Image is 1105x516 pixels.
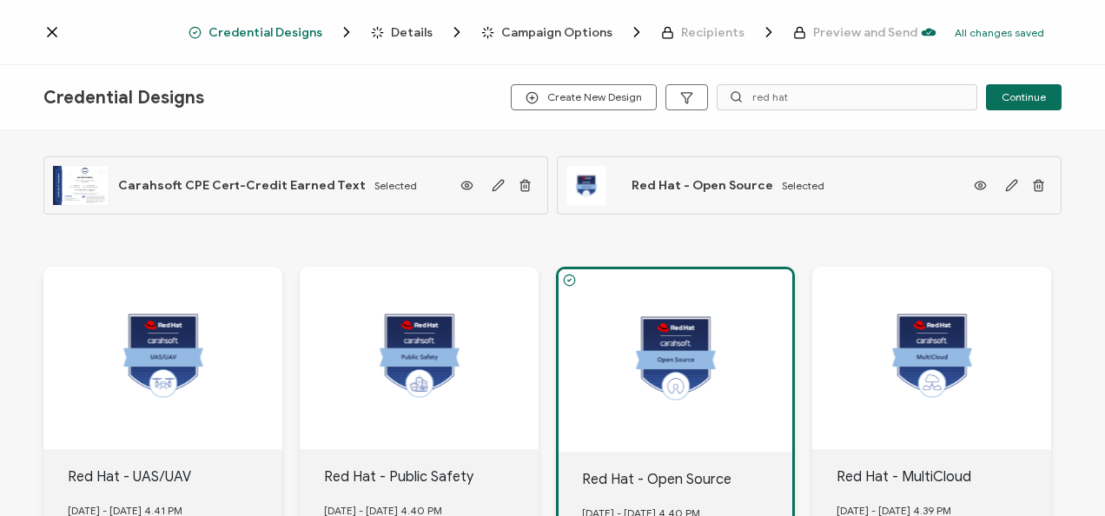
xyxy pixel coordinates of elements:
span: Recipients [661,23,777,41]
span: Red Hat - Open Source [632,178,773,193]
span: Details [391,26,433,39]
iframe: Chat Widget [1018,433,1105,516]
p: All changes saved [955,26,1044,39]
span: Carahsoft CPE Cert-Credit Earned Text [118,178,366,193]
span: Recipients [681,26,744,39]
div: Red Hat - Public Safety [324,466,539,487]
div: Breadcrumb [189,23,917,41]
div: Red Hat - Open Source [582,469,792,490]
button: Create New Design [511,84,657,110]
span: Campaign Options [481,23,645,41]
input: Search [717,84,977,110]
span: Preview and Send [813,26,917,39]
span: Selected [782,179,824,192]
div: Red Hat - UAS/UAV [68,466,283,487]
span: Campaign Options [501,26,612,39]
span: Credential Designs [43,87,204,109]
span: Preview and Send [793,26,917,39]
span: Details [371,23,466,41]
span: Create New Design [526,91,642,104]
span: Credential Designs [189,23,355,41]
div: Red Hat - MultiCloud [837,466,1052,487]
span: Selected [374,179,417,192]
span: Credential Designs [208,26,322,39]
span: Continue [1002,92,1046,103]
button: Continue [986,84,1062,110]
